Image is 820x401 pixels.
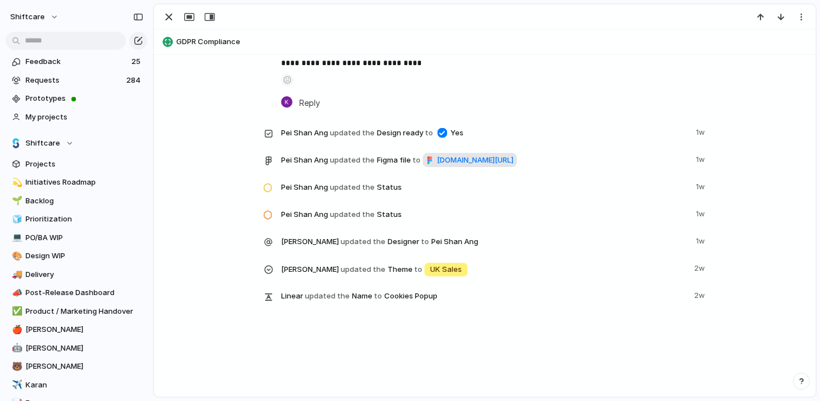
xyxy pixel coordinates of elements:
a: ✅Product / Marketing Handover [6,303,147,320]
span: Prioritization [26,214,143,225]
a: 🌱Backlog [6,193,147,210]
button: 🍎 [10,324,22,335]
a: 📣Post-Release Dashboard [6,284,147,301]
a: Projects [6,156,147,173]
div: 💻PO/BA WIP [6,229,147,246]
div: 🧊 [12,213,20,226]
span: updated the [330,209,375,220]
div: 🧊Prioritization [6,211,147,228]
span: [PERSON_NAME] [26,324,143,335]
span: to [413,155,420,166]
span: My projects [26,112,143,123]
span: Pei Shan Ang [281,155,328,166]
span: Designer [281,233,689,249]
button: 🧊 [10,214,22,225]
span: 284 [126,75,143,86]
a: ✈️Karan [6,377,147,394]
a: 🤖[PERSON_NAME] [6,340,147,357]
span: updated the [330,127,375,139]
button: Shiftcare [6,135,147,152]
span: 1w [696,152,707,165]
button: 🌱 [10,195,22,207]
button: 💫 [10,177,22,188]
span: shiftcare [10,11,45,23]
span: Yes [451,127,464,139]
span: Pei Shan Ang [281,127,328,139]
span: [PERSON_NAME] [26,361,143,372]
a: 🎨Design WIP [6,248,147,265]
span: Product / Marketing Handover [26,306,143,317]
span: updated the [305,291,350,302]
a: My projects [6,109,147,126]
span: updated the [330,155,375,166]
div: 🚚 [12,268,20,281]
span: 1w [696,233,707,247]
a: 💫Initiatives Roadmap [6,174,147,191]
div: 🌱 [12,194,20,207]
span: [PERSON_NAME] [281,236,339,248]
button: shiftcare [5,8,65,26]
span: Pei Shan Ang [431,236,478,248]
a: Prototypes [6,90,147,107]
span: Projects [26,159,143,170]
span: updated the [341,236,385,248]
div: ✅ [12,305,20,318]
button: 💻 [10,232,22,244]
span: 1w [696,179,707,193]
span: to [425,127,433,139]
span: Prototypes [26,93,143,104]
span: [DOMAIN_NAME][URL] [437,155,513,166]
button: 🚚 [10,269,22,280]
a: 🍎[PERSON_NAME] [6,321,147,338]
span: Design ready [281,125,689,140]
span: 1w [696,206,707,220]
a: Requests284 [6,72,147,89]
span: Status [281,179,689,195]
span: to [374,291,382,302]
span: [PERSON_NAME] [26,343,143,354]
span: Pei Shan Ang [281,182,328,193]
span: Figma file [281,152,689,168]
span: 25 [131,56,143,67]
span: Initiatives Roadmap [26,177,143,188]
span: [PERSON_NAME] [281,264,339,275]
a: [DOMAIN_NAME][URL] [423,153,517,168]
a: Feedback25 [6,53,147,70]
span: Name Cookies Popup [281,288,687,304]
span: Design WIP [26,250,143,262]
div: 🎨 [12,250,20,263]
a: 🐻[PERSON_NAME] [6,358,147,375]
div: 🍎 [12,323,20,336]
span: Linear [281,291,303,302]
span: 2w [694,288,707,301]
span: Karan [26,379,143,391]
span: GDPR Compliance [176,36,810,48]
div: 🤖 [12,342,20,355]
span: Pei Shan Ang [281,209,328,220]
span: UK Sales [430,264,462,275]
button: ✈️ [10,379,22,391]
div: 📣 [12,287,20,300]
span: Reply [299,96,320,109]
button: 📣 [10,287,22,298]
span: Shiftcare [26,138,60,149]
div: ✈️ [12,378,20,391]
span: Requests [26,75,123,86]
span: Post-Release Dashboard [26,287,143,298]
div: 💫 [12,176,20,189]
span: Feedback [26,56,128,67]
span: Status [281,206,689,222]
button: ✅ [10,306,22,317]
button: GDPR Compliance [159,33,810,51]
span: 2w [694,261,707,274]
a: 🚚Delivery [6,266,147,283]
span: Delivery [26,269,143,280]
